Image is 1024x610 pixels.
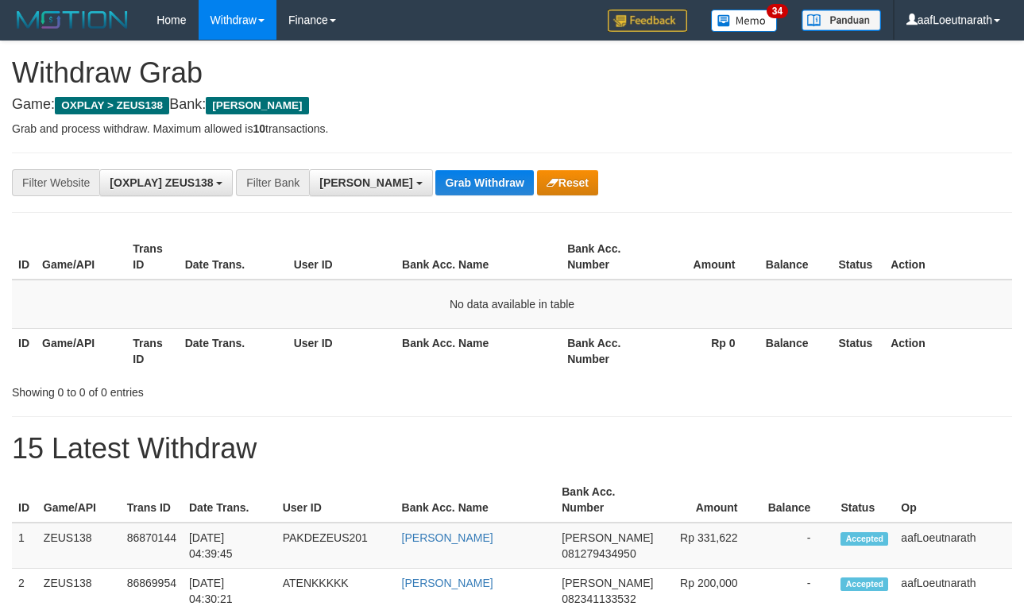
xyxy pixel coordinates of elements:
th: Trans ID [121,477,183,523]
td: PAKDEZEUS201 [276,523,396,569]
th: Date Trans. [179,234,288,280]
th: Balance [762,477,835,523]
span: Copy 081279434950 to clipboard [562,547,636,560]
td: [DATE] 04:39:45 [183,523,276,569]
div: Filter Website [12,169,99,196]
span: Copy 082341133532 to clipboard [562,593,636,605]
span: OXPLAY > ZEUS138 [55,97,169,114]
div: Filter Bank [236,169,309,196]
th: Balance [759,328,833,373]
span: [OXPLAY] ZEUS138 [110,176,213,189]
th: Balance [759,234,833,280]
th: User ID [288,328,396,373]
th: Bank Acc. Name [396,477,556,523]
h4: Game: Bank: [12,97,1012,113]
th: User ID [288,234,396,280]
th: Bank Acc. Number [561,328,651,373]
td: 1 [12,523,37,569]
span: [PERSON_NAME] [319,176,412,189]
th: Op [895,477,1012,523]
th: Game/API [36,234,126,280]
th: Trans ID [126,234,178,280]
span: Accepted [840,577,888,591]
button: [PERSON_NAME] [309,169,432,196]
td: ZEUS138 [37,523,121,569]
th: Game/API [36,328,126,373]
th: Bank Acc. Name [396,328,561,373]
a: [PERSON_NAME] [402,531,493,544]
th: Date Trans. [179,328,288,373]
th: Game/API [37,477,121,523]
img: MOTION_logo.png [12,8,133,32]
img: Feedback.jpg [608,10,687,32]
a: [PERSON_NAME] [402,577,493,589]
th: ID [12,477,37,523]
p: Grab and process withdraw. Maximum allowed is transactions. [12,121,1012,137]
th: Amount [659,477,761,523]
img: panduan.png [802,10,881,31]
h1: Withdraw Grab [12,57,1012,89]
th: Status [832,234,884,280]
img: Button%20Memo.svg [711,10,778,32]
th: Rp 0 [651,328,759,373]
th: Bank Acc. Number [561,234,651,280]
span: [PERSON_NAME] [206,97,308,114]
th: ID [12,234,36,280]
h1: 15 Latest Withdraw [12,433,1012,465]
td: Rp 331,622 [659,523,761,569]
th: Status [832,328,884,373]
button: Reset [537,170,598,195]
th: Bank Acc. Name [396,234,561,280]
span: [PERSON_NAME] [562,577,653,589]
th: User ID [276,477,396,523]
td: - [762,523,835,569]
td: 86870144 [121,523,183,569]
td: aafLoeutnarath [895,523,1012,569]
th: Action [884,328,1012,373]
th: Trans ID [126,328,178,373]
th: Amount [651,234,759,280]
th: ID [12,328,36,373]
td: No data available in table [12,280,1012,329]
strong: 10 [253,122,265,135]
th: Action [884,234,1012,280]
th: Status [834,477,895,523]
span: [PERSON_NAME] [562,531,653,544]
span: 34 [767,4,788,18]
button: Grab Withdraw [435,170,533,195]
th: Date Trans. [183,477,276,523]
div: Showing 0 to 0 of 0 entries [12,378,415,400]
th: Bank Acc. Number [555,477,659,523]
button: [OXPLAY] ZEUS138 [99,169,233,196]
span: Accepted [840,532,888,546]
